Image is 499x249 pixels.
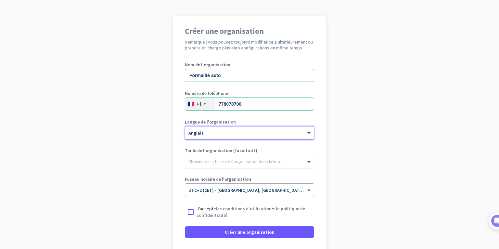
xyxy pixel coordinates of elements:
[216,206,272,212] a: les conditions d'utilisation
[185,39,313,51] font: Remarque : vous pouvez toujours modifier cela ultérieurement ou prendre en charge plusieurs confi...
[185,148,257,153] font: Taille de l'organisation (facultatif)
[225,229,275,235] font: Créer une organisation
[185,176,251,182] font: Fuseau horaire de l'organisation
[185,69,314,82] input: Quel est le nom de votre organisation?
[272,206,276,212] font: et
[185,26,264,36] font: Créer une organisation
[185,98,314,111] input: 1 23 45 67 89
[185,119,236,125] font: Langue de l'organisation
[185,226,314,238] button: Créer une organisation
[197,206,216,212] font: J'accepte
[237,120,255,124] font: aide
[185,90,228,96] font: Numéro de téléphone
[185,62,230,68] font: Nom de l'organisation
[196,101,202,107] font: +1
